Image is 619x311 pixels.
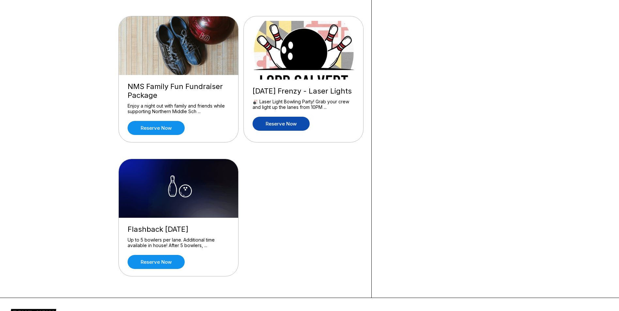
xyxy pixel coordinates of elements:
div: Enjoy a night out with family and friends while supporting Northern Middle Sch ... [128,103,229,114]
div: NMS Family Fun Fundraiser Package [128,82,229,100]
a: Reserve now [253,117,310,131]
a: Reserve now [128,255,185,269]
div: Up to 5 bowlers per lane. Additional time available in house! After 5 bowlers, ... [128,237,229,248]
img: NMS Family Fun Fundraiser Package [119,16,239,75]
div: Flashback [DATE] [128,225,229,234]
img: Friday Frenzy - Laser Lights [244,21,364,80]
div: [DATE] Frenzy - Laser Lights [253,87,354,96]
a: Reserve now [128,121,185,135]
div: 🎳 Laser Light Bowling Party! Grab your crew and light up the lanes from 10PM ... [253,99,354,110]
img: Flashback Friday [119,159,239,218]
